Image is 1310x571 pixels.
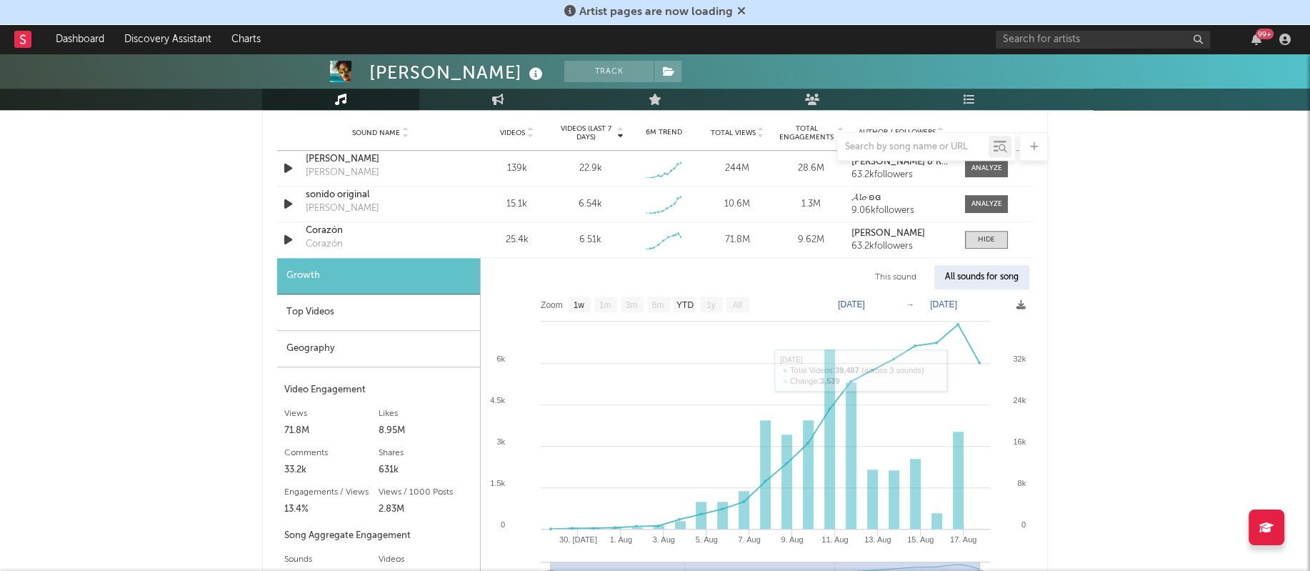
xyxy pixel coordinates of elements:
[851,193,881,202] strong: 𝓐𝓵𝓸 ʚɞ
[851,229,925,238] strong: [PERSON_NAME]
[1251,34,1261,45] button: 99+
[704,233,771,247] div: 71.8M
[864,535,891,544] text: 13. Aug
[306,166,379,180] div: [PERSON_NAME]
[490,479,505,487] text: 1.5k
[851,157,951,167] a: [PERSON_NAME] & KeniaOs
[579,162,601,176] div: 22.9k
[676,300,694,310] text: YTD
[1013,354,1026,363] text: 32k
[838,299,865,309] text: [DATE]
[379,422,473,440] div: 8.95M
[652,300,664,310] text: 6m
[114,25,221,54] a: Discovery Assistant
[496,437,505,446] text: 3k
[557,124,615,141] span: Videos (last 7 days)
[496,354,505,363] text: 6k
[559,535,597,544] text: 30. [DATE]
[631,127,697,138] div: 6M Trend
[484,197,550,212] div: 15.1k
[851,193,951,203] a: 𝓐𝓵𝓸 ʚɞ
[851,170,951,180] div: 63.2k followers
[851,229,951,239] a: [PERSON_NAME]
[221,25,271,54] a: Charts
[950,535,976,544] text: 17. Aug
[1021,520,1026,529] text: 0
[626,300,638,310] text: 3m
[599,300,611,310] text: 1m
[778,162,844,176] div: 28.6M
[579,197,602,212] div: 6.54k
[781,535,803,544] text: 9. Aug
[704,197,771,212] div: 10.6M
[1256,29,1274,39] div: 99 +
[369,61,546,84] div: [PERSON_NAME]
[838,141,989,153] input: Search by song name or URL
[379,551,473,568] div: Videos
[864,265,927,289] div: This sound
[284,405,379,422] div: Views
[778,124,836,141] span: Total Engagements
[541,300,563,310] text: Zoom
[284,527,473,545] div: Song Aggregate Engagement
[379,484,473,501] div: Views / 1000 Posts
[306,202,379,216] div: [PERSON_NAME]
[306,237,343,252] div: Corazón
[706,300,716,310] text: 1y
[284,445,379,462] div: Comments
[46,25,114,54] a: Dashboard
[653,535,675,544] text: 3. Aug
[778,197,844,212] div: 1.3M
[737,6,746,18] span: Dismiss
[379,405,473,422] div: Likes
[500,129,525,137] span: Videos
[379,462,473,479] div: 631k
[501,520,505,529] text: 0
[851,206,951,216] div: 9.06k followers
[277,258,480,294] div: Growth
[704,162,771,176] div: 244M
[711,129,756,137] span: Total Views
[574,300,585,310] text: 1w
[284,501,379,518] div: 13.4%
[564,61,654,82] button: Track
[1017,479,1026,487] text: 8k
[851,157,971,167] strong: [PERSON_NAME] & KeniaOs
[610,535,632,544] text: 1. Aug
[906,299,914,309] text: →
[484,162,550,176] div: 139k
[858,128,935,137] span: Author / Followers
[284,484,379,501] div: Engagements / Views
[738,535,760,544] text: 7. Aug
[306,224,455,238] a: Corazón
[907,535,934,544] text: 15. Aug
[778,233,844,247] div: 9.62M
[490,396,505,404] text: 4.5k
[696,535,718,544] text: 5. Aug
[284,382,473,399] div: Video Engagement
[284,422,379,440] div: 71.8M
[379,501,473,518] div: 2.83M
[579,233,601,247] div: 6.51k
[1013,396,1026,404] text: 24k
[284,551,379,568] div: Sounds
[851,242,951,252] div: 63.2k followers
[934,265,1029,289] div: All sounds for song
[277,294,480,331] div: Top Videos
[352,129,400,137] span: Sound Name
[284,462,379,479] div: 33.2k
[996,31,1210,49] input: Search for artists
[821,535,848,544] text: 11. Aug
[277,331,480,367] div: Geography
[306,188,455,202] a: sonido original
[930,299,957,309] text: [DATE]
[579,6,733,18] span: Artist pages are now loading
[484,233,550,247] div: 25.4k
[379,445,473,462] div: Shares
[732,300,741,310] text: All
[1013,437,1026,446] text: 16k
